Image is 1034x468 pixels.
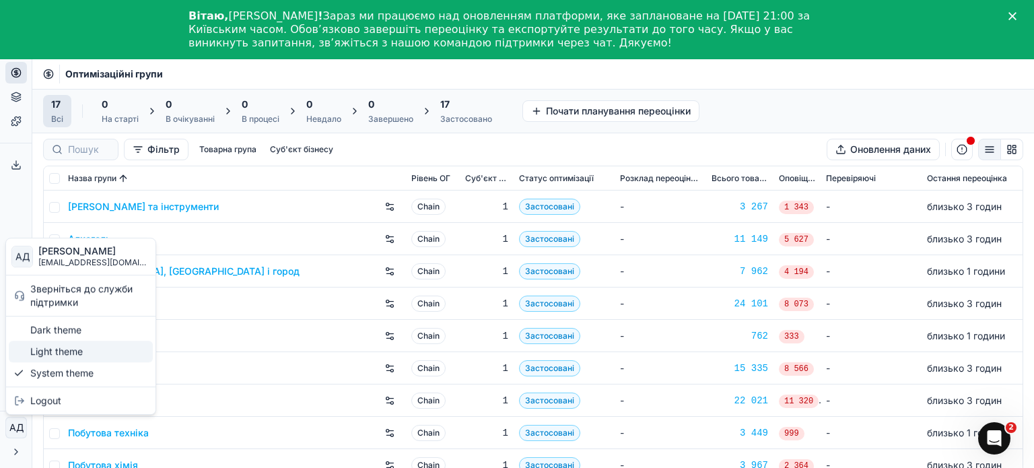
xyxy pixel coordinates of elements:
[9,278,153,313] div: Зверніться до служби підтримки
[1008,12,1022,20] div: Закрити
[188,9,228,22] b: Вітаю,
[12,246,32,267] span: АД
[9,362,153,384] div: System theme
[9,319,153,341] div: Dark theme
[9,341,153,362] div: Light theme
[188,9,824,50] div: [PERSON_NAME] Зараз ми працюємо над оновленням платформи, яке заплановане на [DATE] 21:00 за Київ...
[9,390,153,411] div: Logout
[1006,422,1016,433] span: 2
[38,245,150,257] span: [PERSON_NAME]
[38,257,150,268] span: [EMAIL_ADDRESS][DOMAIN_NAME]
[978,422,1010,455] iframe: Intercom live chat
[318,9,322,22] b: !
